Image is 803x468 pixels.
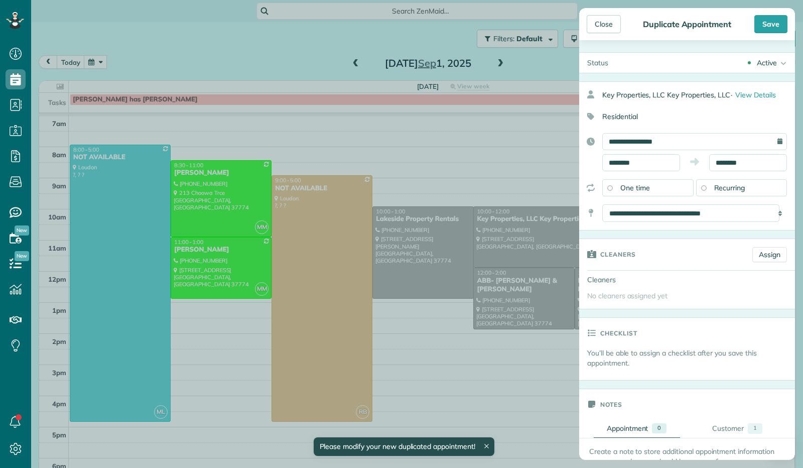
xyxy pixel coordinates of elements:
div: Duplicate Appointment [640,19,734,29]
div: Cleaners [579,271,649,289]
div: 0 [652,423,666,433]
h3: Cleaners [600,239,636,269]
div: Save [754,15,787,33]
input: Recurring [701,185,706,190]
div: Appointment [607,423,648,433]
h3: Notes [600,389,622,419]
a: Assign [752,247,787,262]
h3: Checklist [600,318,637,348]
div: Key Properties, LLC Key Properties, LLC [602,86,795,104]
span: New [15,251,29,261]
div: Residential [579,108,787,125]
span: One time [620,183,650,192]
input: One time [607,185,612,190]
span: View Details [735,90,776,99]
p: Create a note to store additional appointment information you or your cleaners should be aware of. [589,446,785,466]
div: Customer [712,423,744,434]
span: No cleaners assigned yet [587,291,667,300]
div: Please modify your new duplicated appointment! [313,437,494,456]
div: 1 [748,423,762,434]
div: Active [757,58,777,68]
div: Status [579,53,616,73]
span: Recurring [714,183,745,192]
span: · [731,90,732,99]
div: Close [587,15,621,33]
span: New [15,225,29,236]
p: You’ll be able to assign a checklist after you save this appointment. [587,348,795,368]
